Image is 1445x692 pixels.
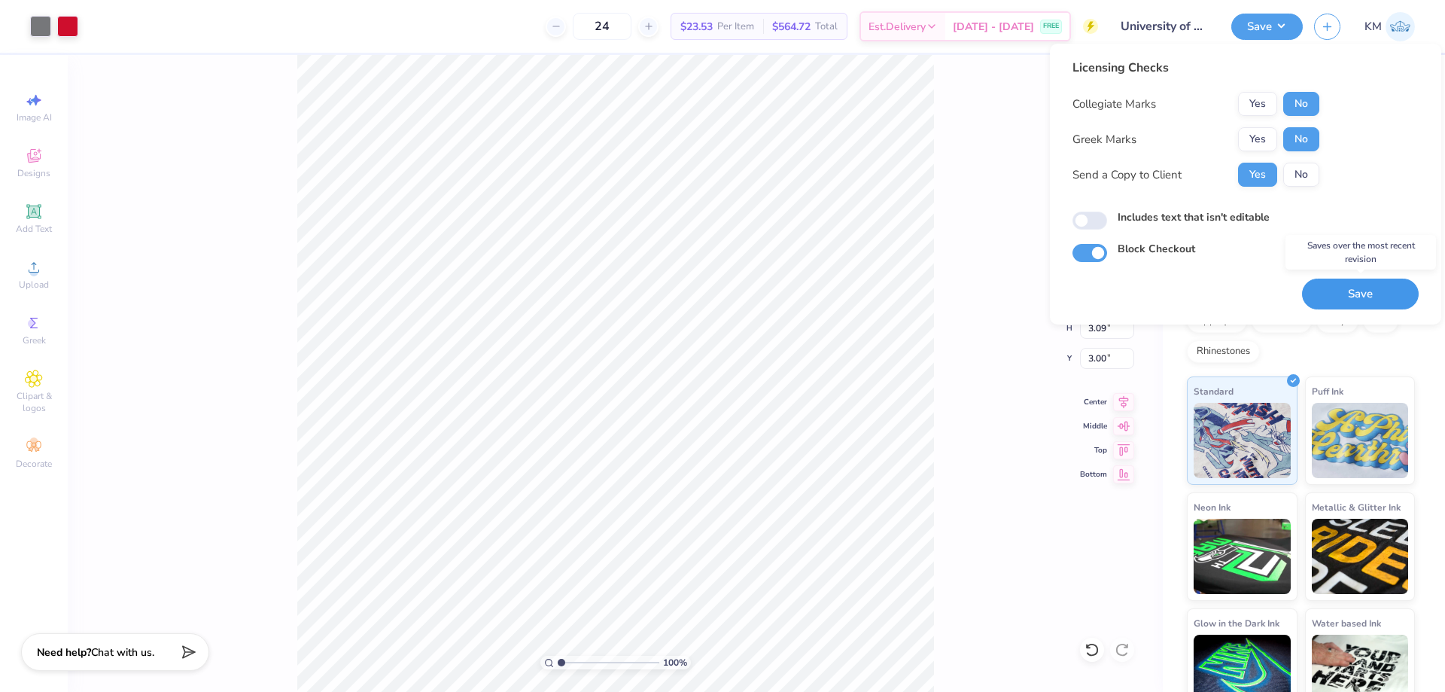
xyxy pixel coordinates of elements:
[1080,469,1107,480] span: Bottom
[1386,12,1415,41] img: Karl Michael Narciza
[1238,127,1277,151] button: Yes
[1194,403,1291,478] img: Standard
[772,19,811,35] span: $564.72
[815,19,838,35] span: Total
[953,19,1034,35] span: [DATE] - [DATE]
[1080,397,1107,407] span: Center
[680,19,713,35] span: $23.53
[1283,127,1319,151] button: No
[869,19,926,35] span: Est. Delivery
[1312,383,1343,399] span: Puff Ink
[1312,403,1409,478] img: Puff Ink
[1285,235,1436,270] div: Saves over the most recent revision
[1312,519,1409,594] img: Metallic & Glitter Ink
[1312,499,1401,515] span: Metallic & Glitter Ink
[1312,615,1381,631] span: Water based Ink
[1080,445,1107,456] span: Top
[8,390,60,414] span: Clipart & logos
[37,645,91,660] strong: Need help?
[1187,340,1260,363] div: Rhinestones
[1118,209,1270,225] label: Includes text that isn't editable
[1109,11,1220,41] input: Untitled Design
[1302,279,1419,309] button: Save
[17,167,50,179] span: Designs
[1080,421,1107,431] span: Middle
[1238,92,1277,116] button: Yes
[1231,14,1303,40] button: Save
[1364,12,1415,41] a: KM
[1283,92,1319,116] button: No
[1072,96,1156,113] div: Collegiate Marks
[1238,163,1277,187] button: Yes
[1072,59,1319,77] div: Licensing Checks
[91,645,154,660] span: Chat with us.
[23,334,46,346] span: Greek
[1194,383,1234,399] span: Standard
[1364,18,1382,35] span: KM
[1072,131,1136,148] div: Greek Marks
[16,458,52,470] span: Decorate
[1194,615,1279,631] span: Glow in the Dark Ink
[573,13,631,40] input: – –
[717,19,754,35] span: Per Item
[1283,163,1319,187] button: No
[19,279,49,291] span: Upload
[1194,519,1291,594] img: Neon Ink
[1072,166,1182,184] div: Send a Copy to Client
[663,656,687,669] span: 100 %
[16,223,52,235] span: Add Text
[1043,21,1059,32] span: FREE
[1194,499,1231,515] span: Neon Ink
[17,111,52,123] span: Image AI
[1118,241,1195,257] label: Block Checkout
